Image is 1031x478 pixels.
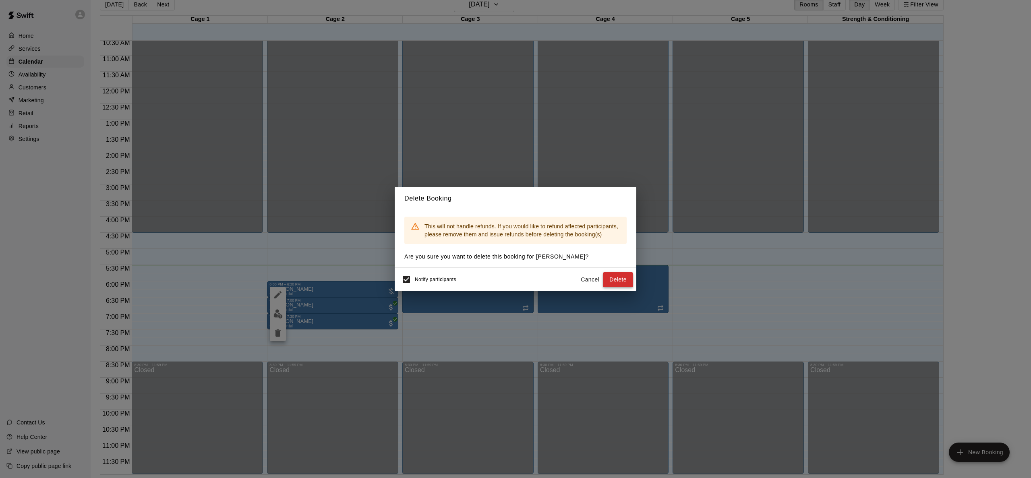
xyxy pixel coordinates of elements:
div: This will not handle refunds. If you would like to refund affected participants, please remove th... [424,219,620,242]
p: Are you sure you want to delete this booking for [PERSON_NAME] ? [404,252,627,261]
button: Delete [603,272,633,287]
button: Cancel [577,272,603,287]
span: Notify participants [415,277,456,283]
h2: Delete Booking [395,187,636,210]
